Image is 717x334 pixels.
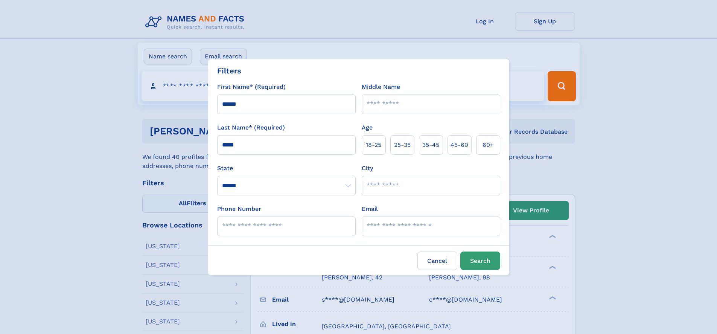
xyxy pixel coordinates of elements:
label: City [362,164,373,173]
label: Age [362,123,373,132]
span: 35‑45 [422,140,439,149]
label: Last Name* (Required) [217,123,285,132]
label: First Name* (Required) [217,82,286,92]
span: 25‑35 [394,140,411,149]
span: 18‑25 [366,140,381,149]
label: Phone Number [217,204,261,214]
label: Cancel [417,252,457,270]
span: 60+ [483,140,494,149]
label: State [217,164,356,173]
button: Search [460,252,500,270]
span: 45‑60 [451,140,468,149]
div: Filters [217,65,241,76]
label: Middle Name [362,82,400,92]
label: Email [362,204,378,214]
